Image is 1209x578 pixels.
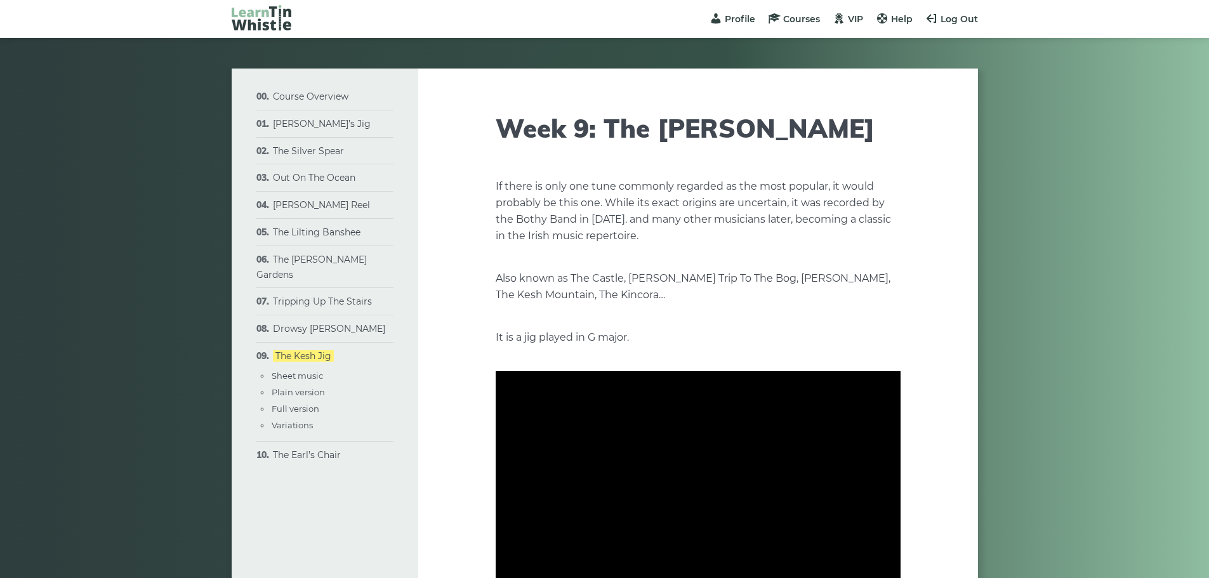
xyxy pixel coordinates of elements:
span: Help [891,13,913,25]
a: Drowsy [PERSON_NAME] [273,323,385,334]
p: Also known as The Castle, [PERSON_NAME] Trip To The Bog, [PERSON_NAME], The Kesh Mountain, The Ki... [496,270,901,303]
span: Log Out [941,13,978,25]
a: [PERSON_NAME]’s Jig [273,118,371,129]
a: Sheet music [272,371,323,381]
span: VIP [848,13,863,25]
a: Plain version [272,387,325,397]
a: VIP [833,13,863,25]
a: The Lilting Banshee [273,227,360,238]
a: Tripping Up The Stairs [273,296,372,307]
a: Profile [710,13,755,25]
img: LearnTinWhistle.com [232,5,291,30]
a: The Kesh Jig [273,350,334,362]
p: If there is only one tune commonly regarded as the most popular, it would probably be this one. W... [496,178,901,244]
a: The [PERSON_NAME] Gardens [256,254,367,280]
a: The Earl’s Chair [273,449,341,461]
a: Out On The Ocean [273,172,355,183]
span: Profile [725,13,755,25]
a: Variations [272,420,313,430]
a: Full version [272,404,319,414]
a: The Silver Spear [273,145,344,157]
a: Course Overview [273,91,348,102]
span: Courses [783,13,820,25]
a: Help [876,13,913,25]
p: It is a jig played in G major. [496,329,901,346]
h1: Week 9: The [PERSON_NAME] [496,113,901,143]
a: Courses [768,13,820,25]
a: Log Out [925,13,978,25]
a: [PERSON_NAME] Reel [273,199,370,211]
